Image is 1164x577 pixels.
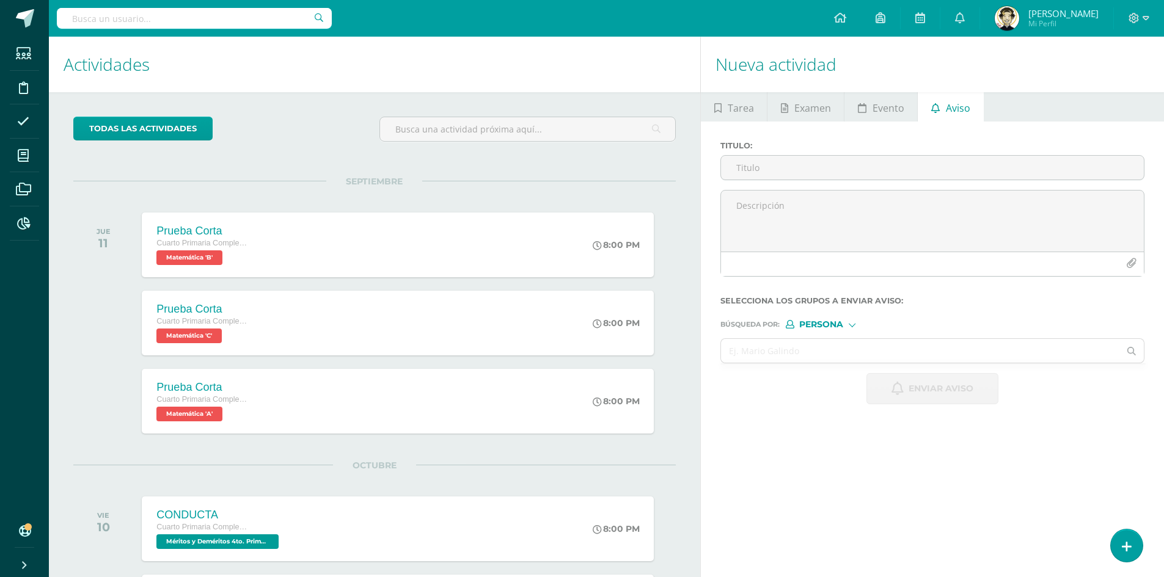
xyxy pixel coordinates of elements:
[73,117,213,140] a: todas las Actividades
[97,236,111,250] div: 11
[720,321,780,328] span: Búsqueda por :
[156,328,222,343] span: Matemática 'C'
[728,93,754,123] span: Tarea
[156,534,279,549] span: Méritos y Deméritos 4to. Primaria ¨A¨ 'A'
[946,93,970,123] span: Aviso
[593,523,640,534] div: 8:00 PM
[720,141,1144,150] label: Titulo :
[156,395,248,404] span: Cuarto Primaria Complementaria
[786,320,877,328] div: [object Object]
[97,227,111,236] div: JUE
[1028,18,1099,29] span: Mi Perfil
[156,317,248,325] span: Cuarto Primaria Complementaria
[844,92,917,122] a: Evento
[333,460,416,471] span: OCTUBRE
[593,396,640,407] div: 8:00 PM
[1028,7,1099,20] span: [PERSON_NAME]
[156,225,248,238] div: Prueba Corta
[97,520,110,534] div: 10
[701,92,767,122] a: Tarea
[721,339,1119,363] input: Ej. Mario Galindo
[767,92,844,122] a: Examen
[873,93,904,123] span: Evento
[156,239,248,247] span: Cuarto Primaria Complementaria
[326,176,422,187] span: SEPTIEMBRE
[593,239,640,250] div: 8:00 PM
[794,93,831,123] span: Examen
[64,37,686,92] h1: Actividades
[721,156,1144,180] input: Titulo
[918,92,983,122] a: Aviso
[156,523,248,531] span: Cuarto Primaria Complementaria
[995,6,1019,31] img: cec87810e7b0876db6346626e4ad5e30.png
[799,321,843,328] span: Persona
[156,381,248,394] div: Prueba Corta
[156,407,222,421] span: Matemática 'A'
[380,117,675,141] input: Busca una actividad próxima aquí...
[156,509,282,521] div: CONDUCTA
[716,37,1149,92] h1: Nueva actividad
[156,250,222,265] span: Matemática 'B'
[866,373,998,404] button: Enviar aviso
[57,8,332,29] input: Busca un usuario...
[720,296,1144,305] label: Selecciona los grupos a enviar aviso :
[909,374,973,404] span: Enviar aviso
[97,511,110,520] div: VIE
[156,303,248,316] div: Prueba Corta
[593,318,640,328] div: 8:00 PM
